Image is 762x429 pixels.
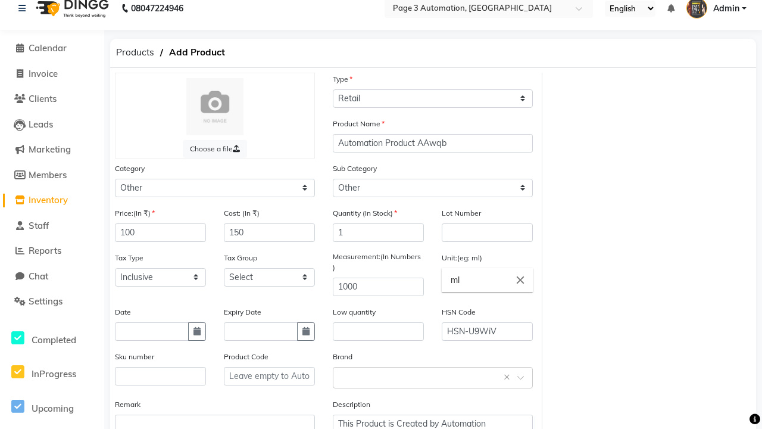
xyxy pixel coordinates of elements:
span: Marketing [29,144,71,155]
span: Invoice [29,68,58,79]
input: Leave empty to Autogenerate [224,367,315,386]
label: Measurement:(In Numbers ) [333,251,424,273]
span: Leads [29,119,53,130]
span: Settings [29,296,63,307]
label: Expiry Date [224,307,261,318]
a: Marketing [3,143,101,157]
label: Choose a file [183,140,247,158]
span: Products [110,42,160,63]
span: Members [29,169,67,181]
label: Description [333,399,370,410]
span: Inventory [29,194,68,206]
a: Calendar [3,42,101,55]
span: InProgress [32,368,76,380]
label: Category [115,163,145,174]
span: Admin [713,2,739,15]
a: Reports [3,244,101,258]
a: Settings [3,295,101,309]
img: Cinque Terre [186,78,243,135]
label: Lot Number [442,208,481,219]
span: Staff [29,220,49,231]
label: Remark [115,399,140,410]
span: Clients [29,93,57,104]
a: Leads [3,118,101,132]
label: Date [115,307,131,318]
label: Product Code [224,352,268,362]
label: Cost: (In ₹) [224,208,260,219]
label: Quantity (In Stock) [333,208,397,219]
label: Tax Group [224,253,257,263]
label: Tax Type [115,253,143,263]
span: Reports [29,245,61,256]
span: Completed [32,334,76,346]
a: Chat [3,270,101,284]
span: Clear all [504,371,514,384]
a: Members [3,169,101,182]
label: Brand [333,352,352,362]
label: Product Name [333,119,385,129]
span: Calendar [29,42,67,54]
label: Price:(In ₹) [115,208,155,219]
label: Unit:(eg: ml) [442,253,482,263]
a: Inventory [3,194,101,207]
i: Close [514,273,527,287]
a: Clients [3,92,101,106]
a: Invoice [3,67,101,81]
label: Low quantity [333,307,376,318]
label: HSN Code [442,307,476,318]
span: Add Product [163,42,231,63]
label: Sku number [115,352,154,362]
label: Sub Category [333,163,377,174]
span: Chat [29,271,48,282]
a: Staff [3,219,101,233]
span: Upcoming [32,403,74,414]
label: Type [333,74,352,85]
